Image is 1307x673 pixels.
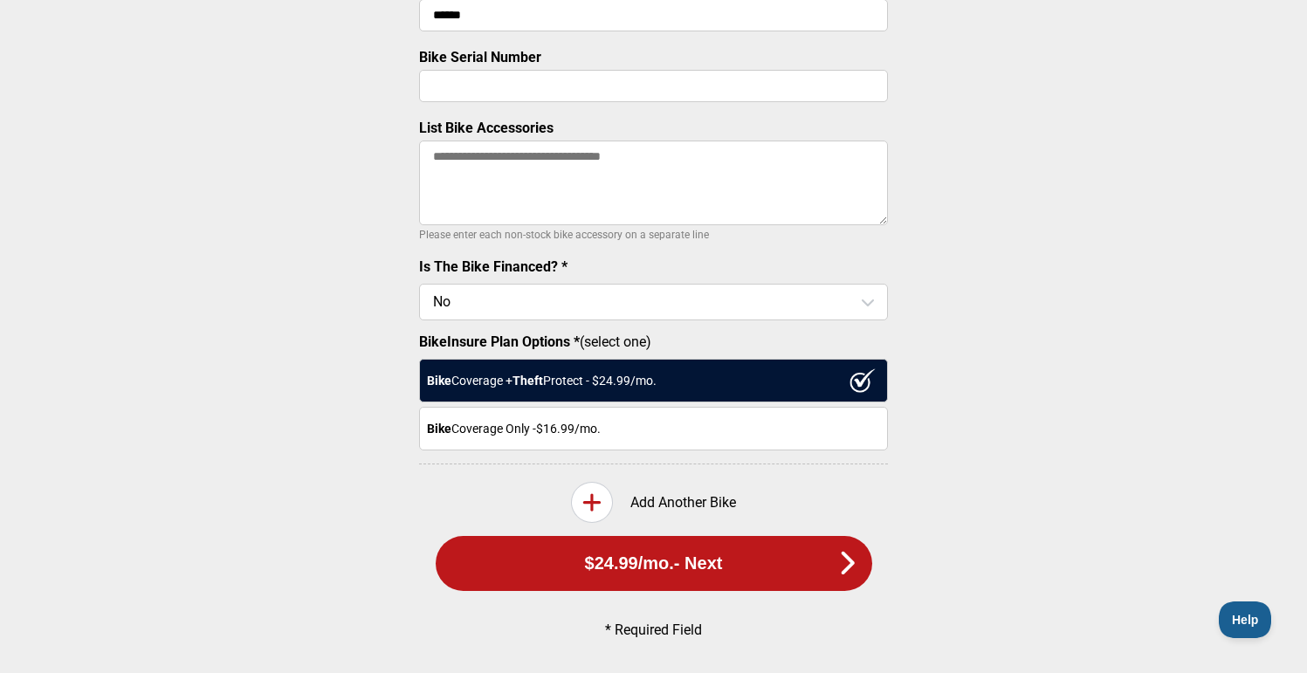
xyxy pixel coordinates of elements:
label: Is The Bike Financed? * [419,258,568,275]
div: Coverage Only - $16.99 /mo. [419,407,888,450]
strong: Bike [427,422,451,436]
button: $24.99/mo.- Next [436,536,872,591]
strong: Bike [427,374,451,388]
label: (select one) [419,333,888,350]
iframe: Toggle Customer Support [1219,601,1272,638]
div: Add Another Bike [419,482,888,523]
div: Coverage + Protect - $ 24.99 /mo. [419,359,888,402]
strong: Theft [512,374,543,388]
strong: BikeInsure Plan Options * [419,333,580,350]
p: * Required Field [449,621,859,638]
img: ux1sgP1Haf775SAghJI38DyDlYP+32lKFAAAAAElFTkSuQmCC [850,368,876,393]
label: Bike Serial Number [419,49,541,65]
span: /mo. [638,553,674,573]
label: List Bike Accessories [419,120,554,136]
p: Please enter each non-stock bike accessory on a separate line [419,224,888,245]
